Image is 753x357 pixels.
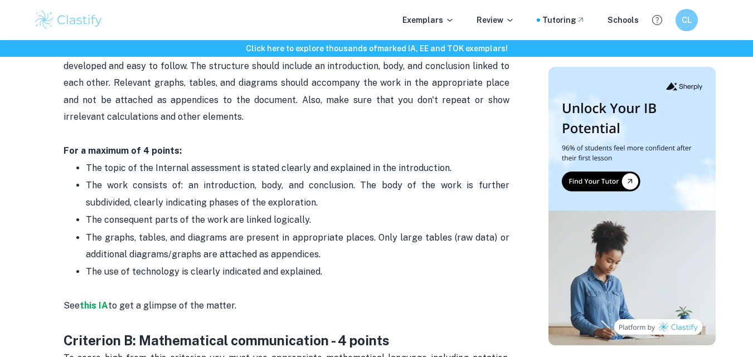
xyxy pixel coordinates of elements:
h6: CL [680,14,693,26]
span: The graphs, tables, and diagrams are present in appropriate places. Only large tables (raw data) ... [86,232,512,260]
span: The work consists of: an introduction, body, and conclusion. The body of the work is further subd... [86,180,512,207]
a: Schools [608,14,639,26]
span: to get a glimpse of the matter. [108,300,236,311]
span: The first criterion assesses the organization and coherence of the exploration. It has to be logi... [64,43,512,122]
button: Help and Feedback [648,11,667,30]
a: Tutoring [542,14,585,26]
a: this IA [80,300,108,311]
span: The consequent parts of the work are linked logically. [86,214,311,225]
p: Review [477,14,514,26]
span: The topic of the Internal assessment is stated clearly and explained in the introduction. [86,163,451,173]
strong: For a maximum of 4 points: [64,145,182,156]
span: The use of technology is clearly indicated and explained. [86,266,322,277]
h6: Click here to explore thousands of marked IA, EE and TOK exemplars ! [2,42,751,55]
img: Clastify logo [33,9,104,31]
span: See [64,300,80,311]
strong: Criterion B: Mathematical communication - 4 points [64,332,390,348]
button: CL [676,9,698,31]
img: Thumbnail [548,67,716,345]
p: Exemplars [402,14,454,26]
